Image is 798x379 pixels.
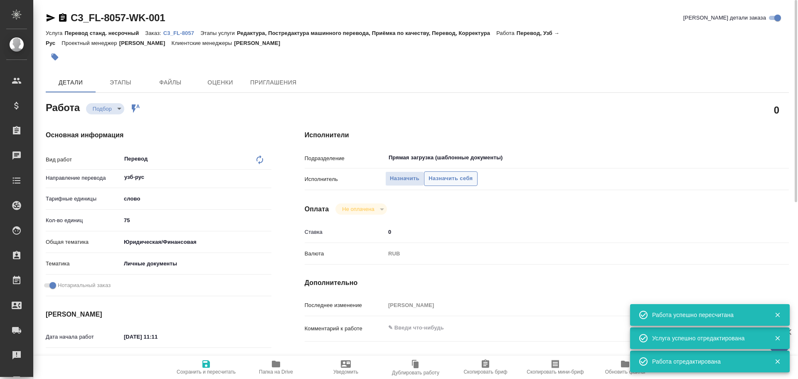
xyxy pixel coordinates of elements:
button: Скопировать мини-бриф [520,356,590,379]
h4: Исполнители [305,130,789,140]
p: Последнее изменение [305,301,385,310]
span: Файлы [150,77,190,88]
p: Дата начала работ [46,333,121,341]
h4: Основная информация [46,130,271,140]
h2: 0 [774,103,779,117]
p: Направление перевода [46,174,121,182]
p: Перевод станд. несрочный [64,30,145,36]
button: Закрыть [769,358,786,365]
p: Исполнитель [305,175,385,183]
p: Ставка [305,228,385,236]
button: Скопировать ссылку для ЯМессенджера [46,13,56,23]
button: Закрыть [769,311,786,319]
p: Клиентские менеджеры [172,40,234,46]
div: Подбор [335,203,387,215]
button: Open [267,176,268,178]
button: Назначить себя [424,171,477,186]
p: Тарифные единицы [46,195,121,203]
button: Папка на Drive [241,356,311,379]
h2: Работа [46,99,80,114]
button: Open [744,157,746,159]
div: Подбор [86,103,124,114]
p: C3_FL-8057 [163,30,200,36]
input: ✎ Введи что-нибудь [385,226,749,238]
button: Назначить [385,171,424,186]
span: Назначить [390,174,419,183]
div: Работа успешно пересчитана [652,311,762,319]
button: Не оплачена [340,206,377,213]
span: Скопировать бриф [463,369,507,375]
div: Услуга успешно отредактирована [652,334,762,342]
p: Общая тематика [46,238,121,246]
p: Работа [496,30,517,36]
h4: Оплата [305,204,329,214]
span: Этапы [101,77,140,88]
button: Подбор [90,105,114,112]
input: ✎ Введи что-нибудь [121,214,271,226]
span: Уведомить [333,369,358,375]
span: Назначить себя [429,174,473,183]
span: Оценки [200,77,240,88]
button: Обновить файлы [590,356,660,379]
div: Личные документы [121,257,271,271]
button: Дублировать работу [381,356,451,379]
p: Редактура, Постредактура машинного перевода, Приёмка по качеству, Перевод, Корректура [237,30,496,36]
span: Папка на Drive [259,369,293,375]
div: Работа отредактирована [652,357,762,366]
input: ✎ Введи что-нибудь [121,331,194,343]
span: Детали [51,77,91,88]
div: RUB [385,247,749,261]
span: Обновить файлы [605,369,645,375]
span: Приглашения [250,77,297,88]
p: Комментарий к работе [305,325,385,333]
p: Заказ: [145,30,163,36]
p: [PERSON_NAME] [119,40,172,46]
input: Пустое поле [385,299,749,311]
span: [PERSON_NAME] детали заказа [683,14,766,22]
p: Валюта [305,250,385,258]
span: Скопировать мини-бриф [527,369,584,375]
p: Кол-во единиц [46,216,121,225]
p: Подразделение [305,154,385,163]
button: Добавить тэг [46,48,64,66]
a: C3_FL-8057-WK-001 [71,12,165,23]
div: слово [121,192,271,206]
button: Скопировать бриф [451,356,520,379]
button: Скопировать ссылку [58,13,68,23]
p: Вид работ [46,156,121,164]
span: Нотариальный заказ [58,281,111,290]
p: Услуга [46,30,64,36]
p: Проектный менеджер [62,40,119,46]
input: Пустое поле [121,354,194,367]
h4: [PERSON_NAME] [46,310,271,320]
button: Сохранить и пересчитать [171,356,241,379]
span: Дублировать работу [392,370,439,376]
button: Уведомить [311,356,381,379]
h4: Дополнительно [305,278,789,288]
a: C3_FL-8057 [163,29,200,36]
p: [PERSON_NAME] [234,40,286,46]
p: Этапы услуги [200,30,237,36]
p: Тематика [46,260,121,268]
textarea: /Clients/FL_C3/Orders/C3_FL-8057/Translated/C3_FL-8057-WK-001 [385,353,749,367]
button: Закрыть [769,334,786,342]
span: Сохранить и пересчитать [177,369,236,375]
div: Юридическая/Финансовая [121,235,271,249]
